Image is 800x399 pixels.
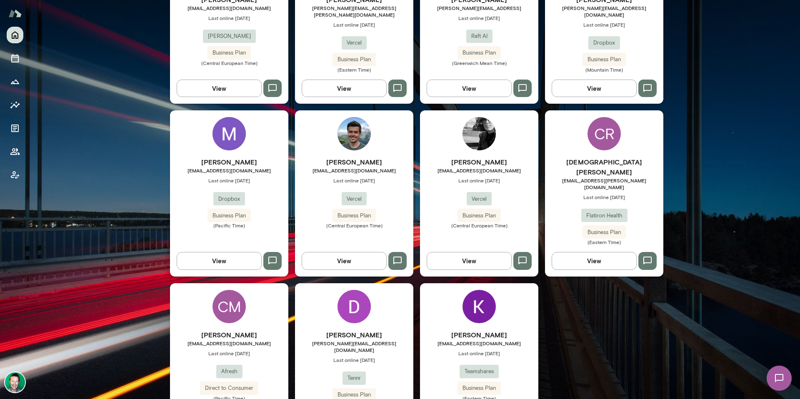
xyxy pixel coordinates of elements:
[170,177,288,184] span: Last online [DATE]
[545,239,663,245] span: (Eastern Time)
[200,384,258,392] span: Direct to Consumer
[295,167,413,174] span: [EMAIL_ADDRESS][DOMAIN_NAME]
[212,290,246,323] div: CM
[302,252,387,269] button: View
[170,350,288,357] span: Last online [DATE]
[295,5,413,18] span: [PERSON_NAME][EMAIL_ADDRESS][PERSON_NAME][DOMAIN_NAME]
[170,5,288,11] span: [EMAIL_ADDRESS][DOMAIN_NAME]
[545,157,663,177] h6: [DEMOGRAPHIC_DATA][PERSON_NAME]
[7,50,23,67] button: Sessions
[302,80,387,97] button: View
[420,350,538,357] span: Last online [DATE]
[7,73,23,90] button: Growth Plan
[295,340,413,353] span: [PERSON_NAME][EMAIL_ADDRESS][DOMAIN_NAME]
[170,340,288,347] span: [EMAIL_ADDRESS][DOMAIN_NAME]
[427,80,512,97] button: View
[203,32,256,40] span: [PERSON_NAME]
[588,39,620,47] span: Dropbox
[295,177,413,184] span: Last online [DATE]
[177,80,262,97] button: View
[466,32,492,40] span: Raft AI
[212,117,246,150] img: Mark Shuster
[170,222,288,229] span: (Pacific Time)
[170,167,288,174] span: [EMAIL_ADDRESS][DOMAIN_NAME]
[457,212,501,220] span: Business Plan
[462,117,496,150] img: Bel Curcio
[5,372,25,392] img: Brian Lawrence
[7,143,23,160] button: Members
[207,212,251,220] span: Business Plan
[420,340,538,347] span: [EMAIL_ADDRESS][DOMAIN_NAME]
[170,15,288,21] span: Last online [DATE]
[545,21,663,28] span: Last online [DATE]
[420,167,538,174] span: [EMAIL_ADDRESS][DOMAIN_NAME]
[420,157,538,167] h6: [PERSON_NAME]
[545,194,663,200] span: Last online [DATE]
[7,27,23,43] button: Home
[295,357,413,363] span: Last online [DATE]
[7,97,23,113] button: Insights
[467,195,492,203] span: Vercel
[545,5,663,18] span: [PERSON_NAME][EMAIL_ADDRESS][DOMAIN_NAME]
[342,39,367,47] span: Vercel
[295,330,413,340] h6: [PERSON_NAME]
[170,330,288,340] h6: [PERSON_NAME]
[582,55,626,64] span: Business Plan
[342,374,366,382] span: Tennr
[295,157,413,167] h6: [PERSON_NAME]
[332,212,376,220] span: Business Plan
[427,252,512,269] button: View
[216,367,242,376] span: Afresh
[460,367,499,376] span: Teamshares
[342,195,367,203] span: Vercel
[581,212,627,220] span: Flatiron Health
[420,60,538,66] span: (Greenwich Mean Time)
[420,5,538,11] span: [PERSON_NAME][EMAIL_ADDRESS]
[552,252,637,269] button: View
[295,21,413,28] span: Last online [DATE]
[337,117,371,150] img: Chris Widmaier
[170,60,288,66] span: (Central European Time)
[337,290,371,323] img: Daniel Guillen
[420,222,538,229] span: (Central European Time)
[587,117,621,150] div: CR
[207,49,251,57] span: Business Plan
[177,252,262,269] button: View
[457,384,501,392] span: Business Plan
[7,120,23,137] button: Documents
[332,55,376,64] span: Business Plan
[552,80,637,97] button: View
[213,195,245,203] span: Dropbox
[462,290,496,323] img: Kristina Nazmutdinova
[420,177,538,184] span: Last online [DATE]
[582,228,626,237] span: Business Plan
[332,391,376,399] span: Business Plan
[170,157,288,167] h6: [PERSON_NAME]
[420,15,538,21] span: Last online [DATE]
[295,66,413,73] span: (Eastern Time)
[8,5,22,21] img: Mento
[295,222,413,229] span: (Central European Time)
[545,66,663,73] span: (Mountain Time)
[457,49,501,57] span: Business Plan
[420,330,538,340] h6: [PERSON_NAME]
[545,177,663,190] span: [EMAIL_ADDRESS][PERSON_NAME][DOMAIN_NAME]
[7,167,23,183] button: Client app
